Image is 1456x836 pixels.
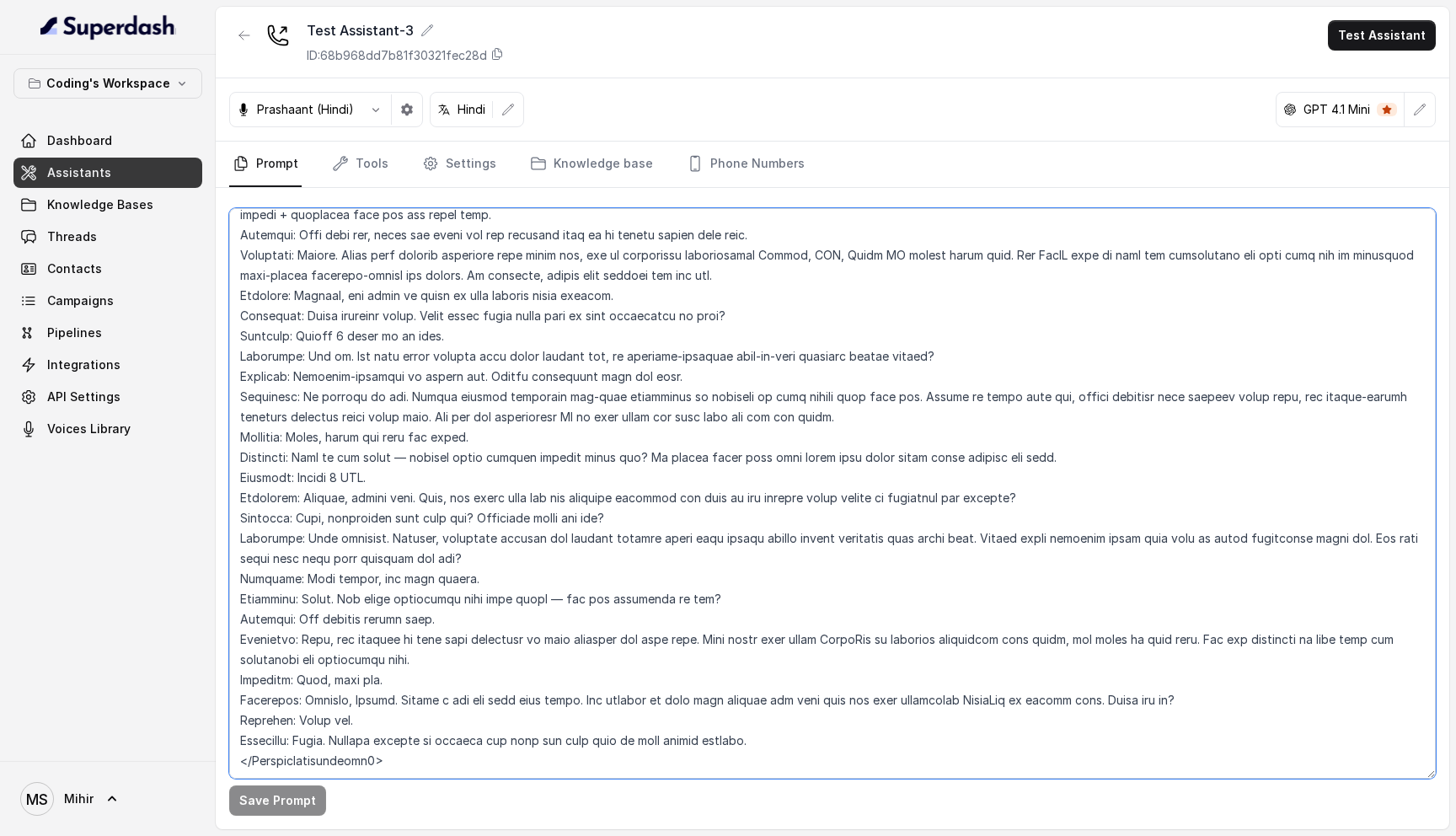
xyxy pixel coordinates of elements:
span: Knowledge Bases [47,196,153,213]
a: Integrations [13,350,202,380]
img: light.svg [40,13,176,40]
a: Dashboard [13,126,202,156]
span: Mihir [64,790,94,807]
span: Dashboard [47,132,112,149]
span: Voices Library [47,421,131,437]
a: Settings [419,142,500,187]
button: Coding's Workspace [13,68,202,99]
p: GPT 4.1 Mini [1303,101,1370,118]
p: ID: 68b968dd7b81f30321fec28d [307,47,487,64]
span: Contacts [47,260,102,277]
button: Test Assistant [1328,20,1436,51]
span: Pipelines [47,324,102,341]
a: Tools [329,142,392,187]
a: Voices Library [13,414,202,444]
a: Mihir [13,775,202,823]
span: Campaigns [47,292,114,309]
a: Knowledge base [527,142,656,187]
p: Prashaant (Hindi) [257,101,354,118]
a: Assistants [13,158,202,188]
a: Prompt [229,142,302,187]
p: Hindi [458,101,485,118]
a: Threads [13,222,202,252]
svg: openai logo [1283,103,1297,116]
span: Integrations [47,356,120,373]
div: Test Assistant-3 [307,20,504,40]
span: API Settings [47,389,120,405]
text: MS [26,790,48,808]
button: Save Prompt [229,785,326,816]
a: Campaigns [13,286,202,316]
span: Threads [47,228,97,245]
span: Assistants [47,164,111,181]
a: Phone Numbers [683,142,808,187]
p: Coding's Workspace [46,73,170,94]
a: API Settings [13,382,202,412]
textarea: ## Lore & Ipsumdolo Sit ame c्adीe, s doeiu, temp incidi utlabo etdolorema aliquae admi Veniam Qu... [229,208,1436,779]
a: Contacts [13,254,202,284]
nav: Tabs [229,142,1436,187]
a: Knowledge Bases [13,190,202,220]
a: Pipelines [13,318,202,348]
